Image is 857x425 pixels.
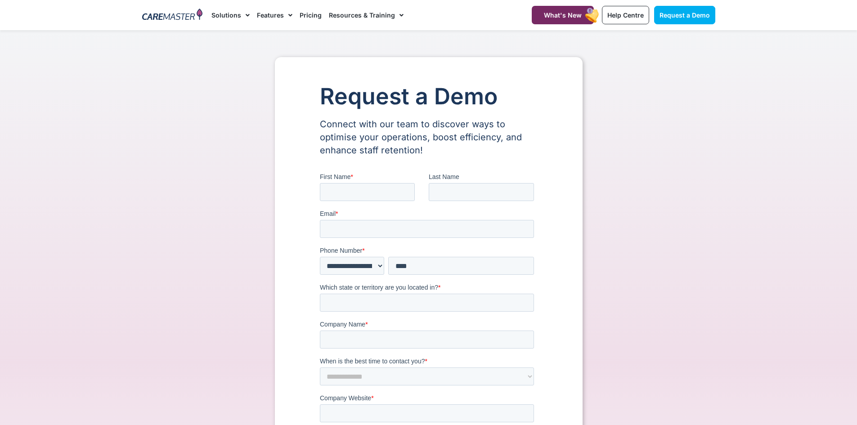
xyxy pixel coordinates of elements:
h1: Request a Demo [320,84,538,109]
span: Request a Demo [660,11,710,19]
a: Request a Demo [654,6,715,24]
a: Help Centre [602,6,649,24]
p: Connect with our team to discover ways to optimise your operations, boost efficiency, and enhance... [320,118,538,157]
span: Help Centre [607,11,644,19]
img: CareMaster Logo [142,9,203,22]
a: What's New [532,6,594,24]
span: What's New [544,11,582,19]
